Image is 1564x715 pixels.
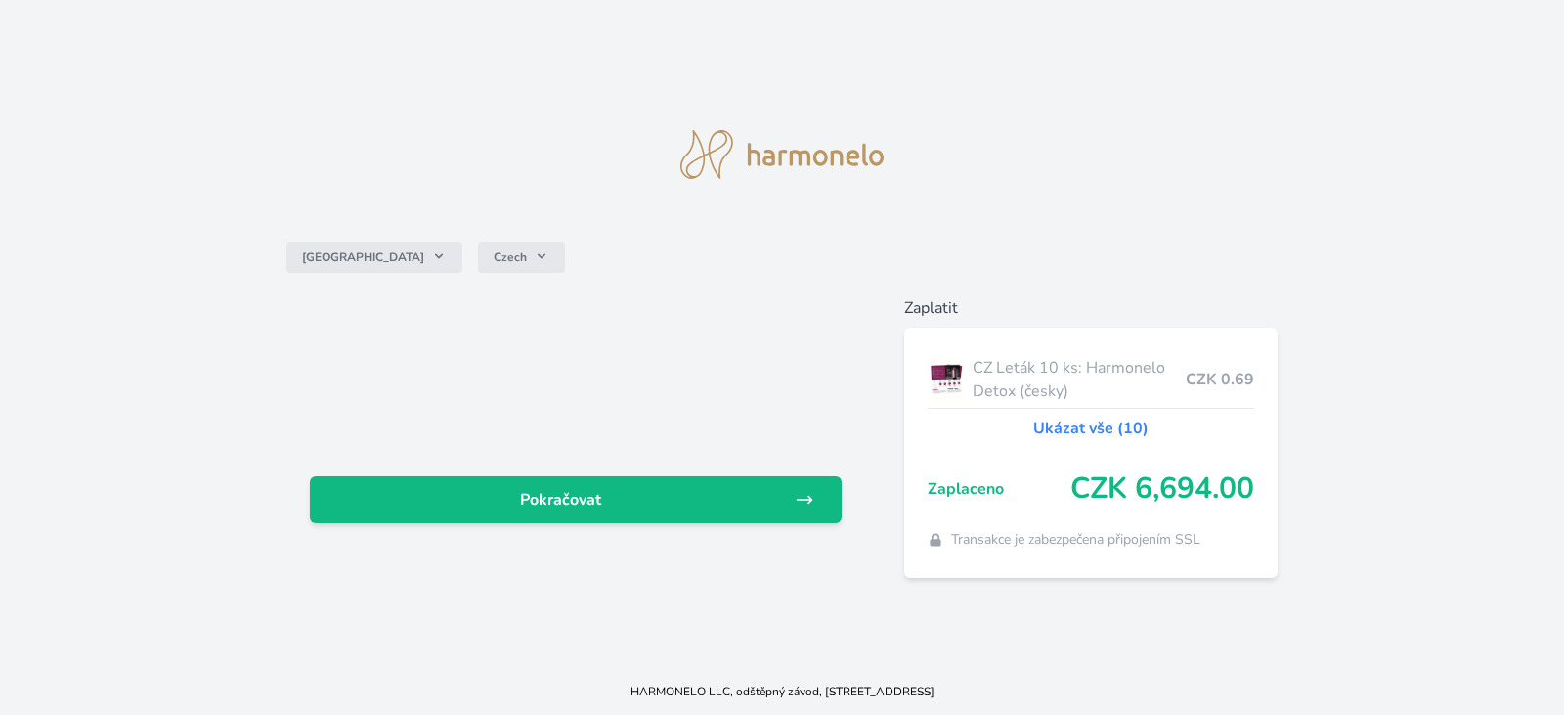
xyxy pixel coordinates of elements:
[302,249,424,265] span: [GEOGRAPHIC_DATA]
[326,488,795,512] span: Pokračovat
[928,477,1069,501] span: Zaplaceno
[310,476,842,523] a: Pokračovat
[286,242,462,273] button: [GEOGRAPHIC_DATA]
[904,296,1277,320] h6: Zaplatit
[478,242,565,273] button: Czech
[973,356,1185,403] span: CZ Leták 10 ks: Harmonelo Detox (česky)
[494,249,527,265] span: Czech
[1033,417,1149,440] a: Ukázat vše (10)
[1186,368,1254,391] span: CZK 0.69
[680,130,884,179] img: logo.svg
[928,355,965,404] img: letak_DETOX_nahled_x-lo.jpg
[951,530,1200,550] span: Transakce je zabezpečena připojením SSL
[1070,471,1254,507] span: CZK 6,694.00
